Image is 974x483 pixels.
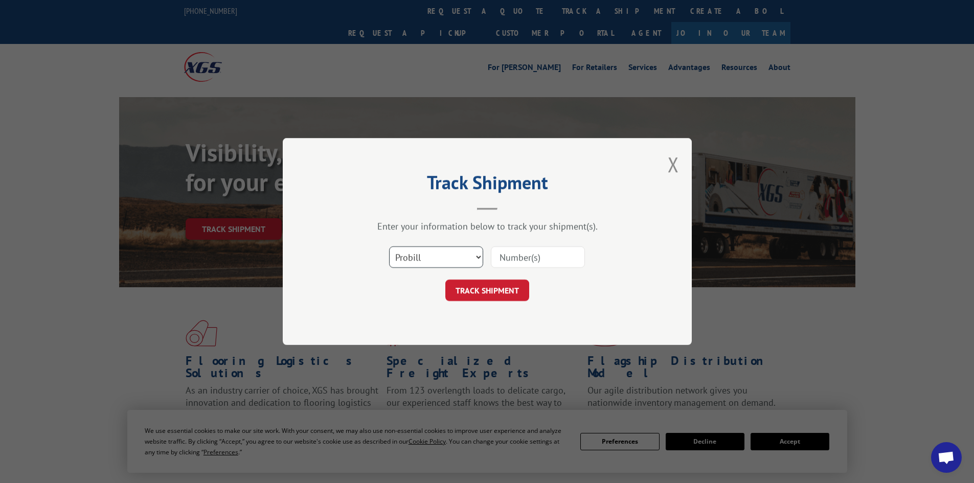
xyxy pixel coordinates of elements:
input: Number(s) [491,246,585,268]
div: Open chat [931,442,962,473]
div: Enter your information below to track your shipment(s). [334,220,641,232]
button: TRACK SHIPMENT [445,280,529,301]
button: Close modal [668,151,679,178]
h2: Track Shipment [334,175,641,195]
